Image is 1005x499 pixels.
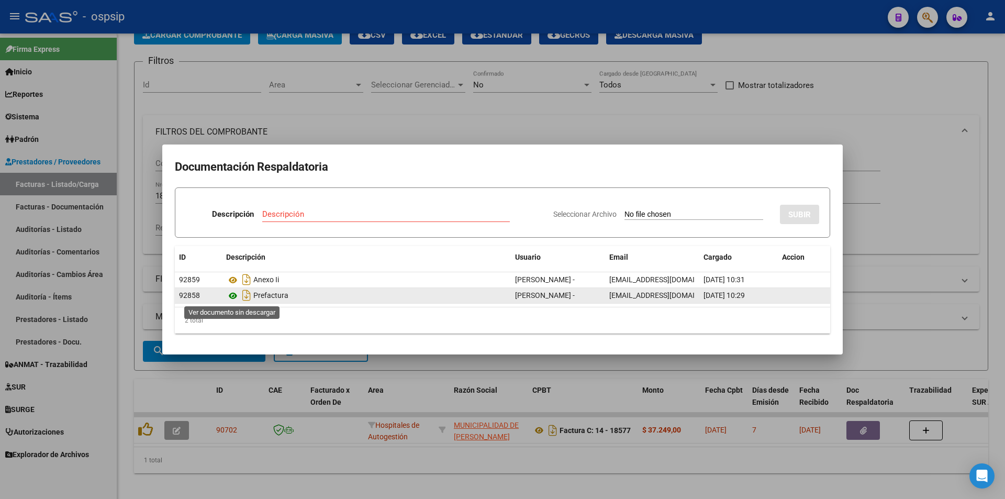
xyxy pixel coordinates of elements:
datatable-header-cell: ID [175,246,222,269]
button: SUBIR [780,205,819,224]
span: SUBIR [788,210,811,219]
span: 92859 [179,275,200,284]
span: [DATE] 10:29 [703,291,745,300]
datatable-header-cell: Email [605,246,699,269]
span: Descripción [226,253,265,261]
datatable-header-cell: Usuario [511,246,605,269]
span: Accion [782,253,805,261]
datatable-header-cell: Descripción [222,246,511,269]
div: Prefactura [226,287,507,304]
datatable-header-cell: Cargado [699,246,778,269]
span: [EMAIL_ADDRESS][DOMAIN_NAME] [609,275,725,284]
div: 2 total [175,307,830,334]
div: Anexo Ii [226,271,507,288]
span: Cargado [703,253,732,261]
p: Descripción [212,208,254,220]
i: Descargar documento [240,271,253,288]
span: 92858 [179,291,200,300]
i: Descargar documento [240,287,253,304]
span: ID [179,253,186,261]
span: [PERSON_NAME] - [515,291,575,300]
span: [EMAIL_ADDRESS][DOMAIN_NAME] [609,291,725,300]
span: Usuario [515,253,541,261]
datatable-header-cell: Accion [778,246,830,269]
span: Seleccionar Archivo [553,210,617,218]
h2: Documentación Respaldatoria [175,157,830,177]
span: [DATE] 10:31 [703,275,745,284]
span: Email [609,253,628,261]
div: Open Intercom Messenger [969,463,995,489]
span: [PERSON_NAME] - [515,275,575,284]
